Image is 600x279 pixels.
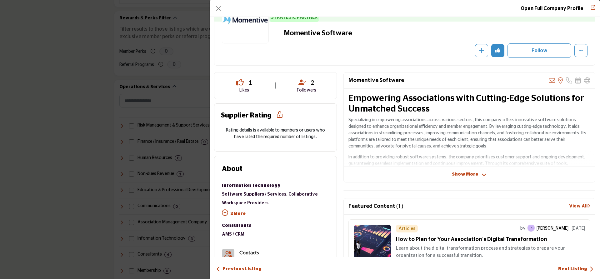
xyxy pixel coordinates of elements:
span: 1 [248,77,252,87]
button: Close [214,4,223,13]
p: Rating details is available to members or users who have rated the required number of listings. [221,127,330,140]
a: Redirect to momentive-software [587,5,595,12]
a: Consultants [222,222,329,230]
h5: How to Plan for Your Association’s Digital Transformation [396,236,585,243]
div: Technology solutions, including software, cybersecurity, cloud computing, data management, and di... [222,182,329,190]
a: How to Plan for Your Association’s Digital Transformation [396,237,547,242]
img: No Feature content logo [354,225,391,262]
span: STRATEGIC PARTNER [271,14,317,21]
div: Expert guidance across various areas, including technology, marketing, leadership, finance, educa... [222,222,329,230]
a: Previous Listing [216,266,262,272]
button: More Options [574,44,587,57]
button: Redirect to login page [475,44,488,57]
a: Contacts [239,249,259,257]
a: Link of redirect to contact page [222,249,234,261]
p: Followers [284,87,329,94]
p: by [520,225,569,232]
a: Software Suppliers / Services, [222,192,287,197]
img: avtar-image [527,224,535,232]
span: Articles [396,225,418,232]
h2: About [222,164,242,174]
span: [DATE] [572,225,585,232]
a: View All [569,203,590,210]
a: AMS / CRM [222,232,244,237]
p: Learn about the digital transformation process and strategies to prepare your organization for a ... [396,245,585,259]
button: Redirect to login page [491,44,504,57]
a: Collaborative Workspace Providers [222,192,318,205]
button: Contact-Employee Icon [222,249,234,261]
span: 2 [311,77,314,87]
h2: Empowering Associations with Cutting-Edge Solutions for Unmatched Success [348,93,590,114]
h2: Momentive Software [348,77,404,84]
h2: Supplier Rating [221,110,272,121]
p: In addition to providing robust software systems, the company prioritizes customer support and on... [348,154,590,187]
div: <p>Learn about the digital transformation process and strategies to prepare your organization for... [396,245,585,266]
h2: Momentive Software [284,29,456,37]
button: Redirect to login [507,43,571,58]
p: Likes [222,87,267,94]
a: Next Listing [558,266,593,272]
a: Information Technology [222,182,329,190]
a: Redirect to momentive-software [521,6,583,11]
p: 2 More [222,207,329,222]
b: Contacts [239,249,259,255]
p: Specializing in empowering associations across various sectors, this company offers innovative so... [348,117,590,150]
a: Company Icon /listing/momentive-software [537,225,569,232]
span: Show More [452,171,478,178]
h4: Featured Content (1) [348,203,403,210]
